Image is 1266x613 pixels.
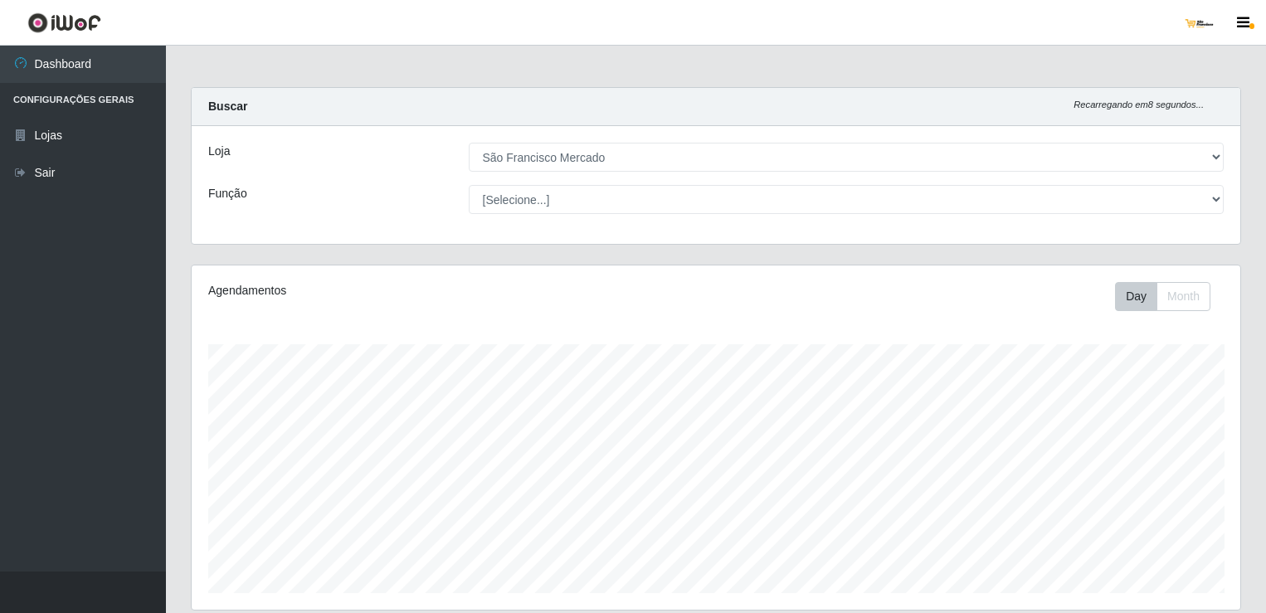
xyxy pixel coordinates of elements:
[1156,282,1210,311] button: Month
[208,282,617,299] div: Agendamentos
[1115,282,1210,311] div: First group
[1115,282,1157,311] button: Day
[1074,100,1204,109] i: Recarregando em 8 segundos...
[208,185,247,202] label: Função
[27,12,101,33] img: CoreUI Logo
[208,143,230,160] label: Loja
[208,100,247,113] strong: Buscar
[1115,282,1224,311] div: Toolbar with button groups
